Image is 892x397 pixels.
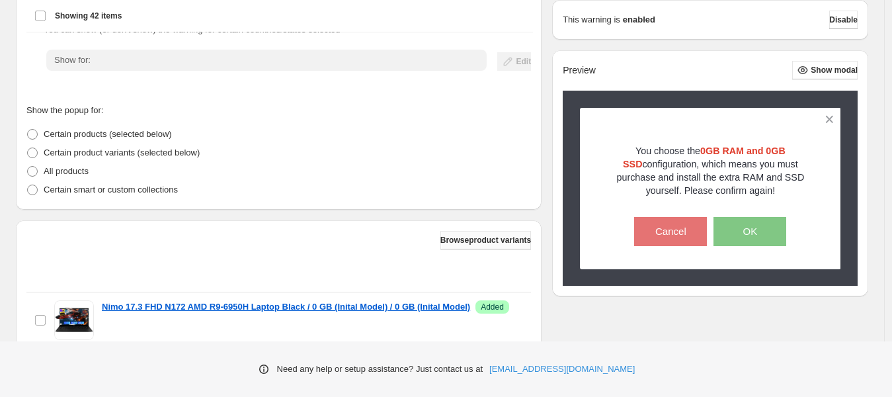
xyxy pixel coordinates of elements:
[44,148,200,157] span: Certain product variants (selected below)
[440,235,531,245] span: Browse product variants
[54,300,94,340] img: Nimo 17.3 FHD N172 AMD R9-6950H Laptop Black / 0 GB (Inital Model) / 0 GB (Inital Model)
[440,231,531,249] button: Browseproduct variants
[54,55,91,65] span: Show for:
[603,144,818,197] p: You choose the configuration, which means you must purchase and install the extra RAM and SSD you...
[792,61,858,79] button: Show modal
[811,65,858,75] span: Show modal
[55,11,122,21] span: Showing 42 items
[634,217,707,246] button: Cancel
[489,363,635,376] a: [EMAIL_ADDRESS][DOMAIN_NAME]
[44,183,178,197] p: Certain smart or custom collections
[829,11,858,29] button: Disable
[481,302,504,312] span: Added
[44,165,89,178] p: All products
[44,129,172,139] span: Certain products (selected below)
[26,105,103,115] span: Show the popup for:
[563,65,596,76] h2: Preview
[713,217,786,246] button: OK
[102,300,470,314] a: Nimo 17.3 FHD N172 AMD R9-6950H Laptop Black / 0 GB (Inital Model) / 0 GB (Inital Model)
[623,146,786,169] strong: 0GB RAM and 0GB SSD
[829,15,858,25] span: Disable
[623,13,655,26] strong: enabled
[563,13,620,26] p: This warning is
